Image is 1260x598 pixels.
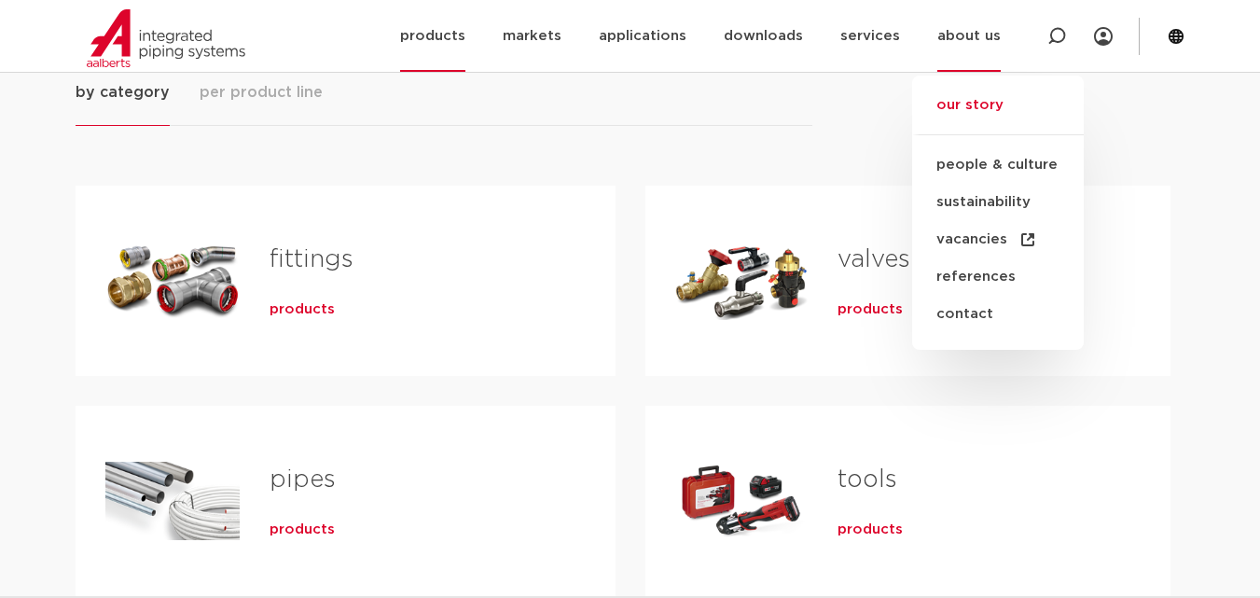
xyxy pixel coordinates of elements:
font: markets [503,29,561,43]
font: by category [76,85,170,100]
font: products [270,302,335,316]
a: products [270,521,335,539]
a: products [838,300,903,319]
a: contact [912,296,1084,333]
font: about us [937,29,1001,43]
a: fittings [270,247,353,271]
font: products [838,302,903,316]
a: people & culture [912,146,1084,184]
a: products [270,300,335,319]
a: products [838,521,903,539]
font: products [838,522,903,536]
font: applications [599,29,686,43]
font: per product line [200,85,323,100]
a: sustainability [912,184,1084,221]
a: our story [912,94,1084,135]
font: people & culture [936,158,1058,172]
font: sustainability [936,195,1031,209]
font: services [840,29,900,43]
a: references [912,258,1084,296]
a: vacancies [912,221,1084,258]
a: tools [838,467,897,492]
font: our story [936,98,1004,112]
font: contact [936,307,993,321]
font: products [400,29,465,43]
font: downloads [724,29,803,43]
font: products [270,522,335,536]
font: references [936,270,1016,284]
a: valves [838,247,910,271]
font: vacancies [936,232,1007,246]
a: pipes [270,467,336,492]
div: my IPS [1094,16,1113,57]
